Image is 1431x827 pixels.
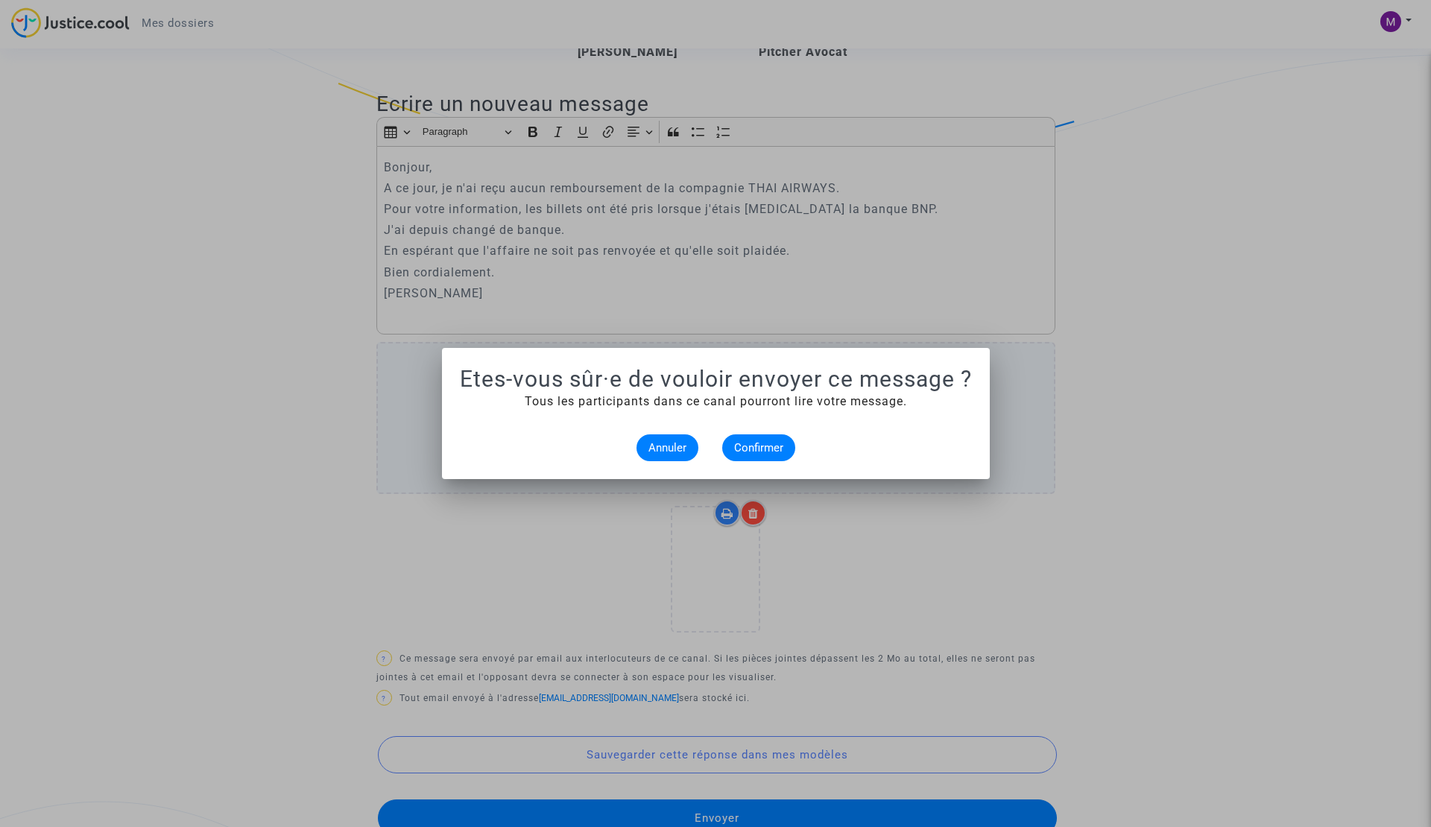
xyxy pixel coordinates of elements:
span: Tous les participants dans ce canal pourront lire votre message. [525,394,907,408]
span: Confirmer [734,441,783,454]
button: Confirmer [722,434,795,461]
h1: Etes-vous sûr·e de vouloir envoyer ce message ? [460,366,972,393]
span: Annuler [648,441,686,454]
button: Annuler [636,434,698,461]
